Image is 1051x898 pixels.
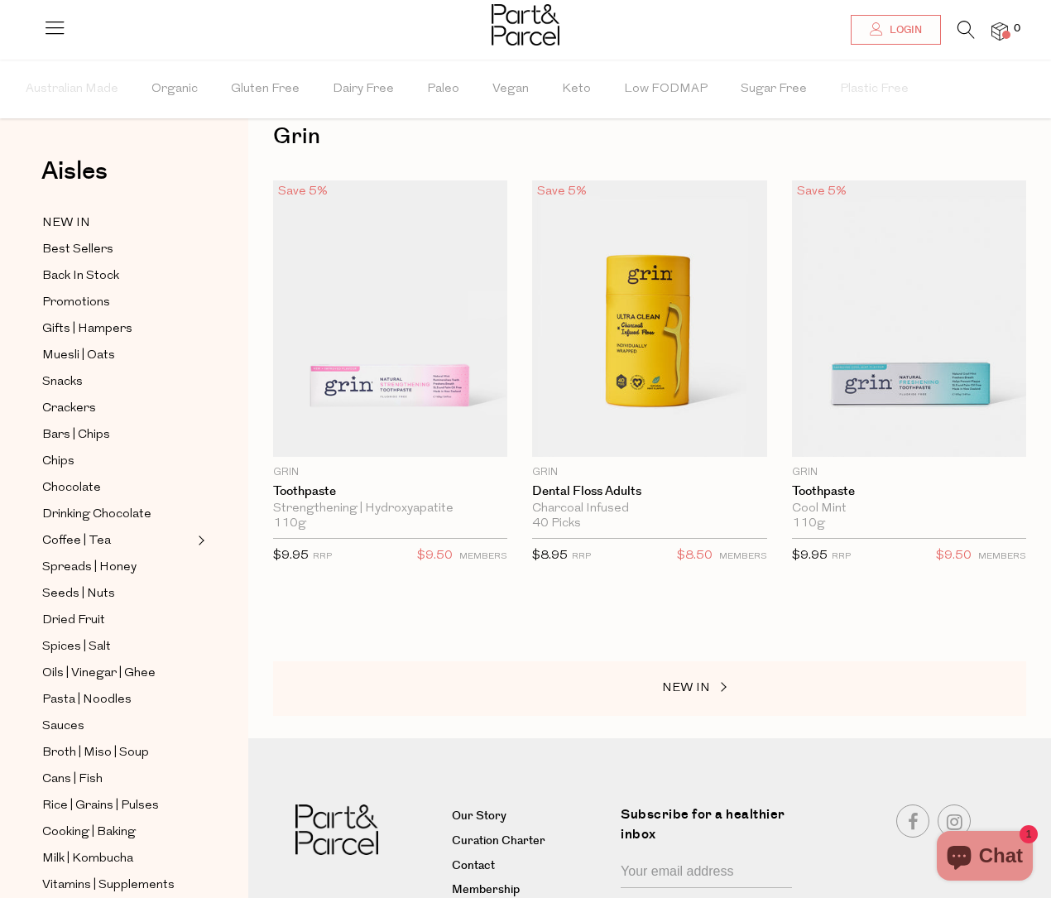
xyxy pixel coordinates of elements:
inbox-online-store-chat: Shopify online store chat [932,831,1038,885]
small: RRP [832,552,851,561]
a: Milk | Kombucha [42,848,193,869]
div: Strengthening | Hydroxyapatite [273,502,507,516]
span: Keto [562,60,591,118]
small: MEMBERS [459,552,507,561]
div: Save 5% [792,180,852,203]
a: Rice | Grains | Pulses [42,795,193,816]
input: Your email address [621,857,792,888]
span: Dairy Free [333,60,394,118]
img: Toothpaste [792,180,1026,457]
small: RRP [313,552,332,561]
span: Chips [42,452,74,472]
p: Grin [273,465,507,480]
a: Cans | Fish [42,769,193,790]
span: Plastic Free [840,60,909,118]
a: Curation Charter [452,832,608,852]
span: 0 [1010,22,1025,36]
a: Toothpaste [792,484,1026,499]
span: Sauces [42,717,84,737]
span: Australian Made [26,60,118,118]
span: Milk | Kombucha [42,849,133,869]
span: Snacks [42,372,83,392]
span: Aisles [41,153,108,190]
span: NEW IN [662,682,710,694]
span: Sugar Free [741,60,807,118]
a: Vitamins | Supplements [42,875,193,896]
span: Dried Fruit [42,611,105,631]
span: Paleo [427,60,459,118]
a: NEW IN [42,213,193,233]
a: Toothpaste [273,484,507,499]
span: Spices | Salt [42,637,111,657]
span: 110g [792,516,825,531]
span: Login [885,23,922,37]
span: NEW IN [42,214,90,233]
span: Broth | Miso | Soup [42,743,149,763]
small: MEMBERS [719,552,767,561]
span: Muesli | Oats [42,346,115,366]
h1: Grin [273,118,1026,156]
span: Chocolate [42,478,101,498]
a: Promotions [42,292,193,313]
span: Back In Stock [42,267,119,286]
a: Spreads | Honey [42,557,193,578]
a: Seeds | Nuts [42,583,193,604]
p: Grin [792,465,1026,480]
a: Drinking Chocolate [42,504,193,525]
span: 110g [273,516,306,531]
span: Gifts | Hampers [42,319,132,339]
span: Pasta | Noodles [42,690,132,710]
div: Charcoal Infused [532,502,766,516]
span: Gluten Free [231,60,300,118]
a: Chips [42,451,193,472]
span: Oils | Vinegar | Ghee [42,664,156,684]
img: Part&Parcel [492,4,559,46]
img: Toothpaste [273,180,507,457]
div: Save 5% [532,180,592,203]
a: Login [851,15,941,45]
p: Grin [532,465,766,480]
span: $9.50 [417,545,453,567]
span: $9.95 [792,550,828,562]
a: Muesli | Oats [42,345,193,366]
img: Dental Floss Adults [532,180,766,457]
span: $9.50 [936,545,972,567]
a: Oils | Vinegar | Ghee [42,663,193,684]
a: Coffee | Tea [42,531,193,551]
a: Our Story [452,807,608,827]
a: Spices | Salt [42,636,193,657]
span: Spreads | Honey [42,558,137,578]
a: Snacks [42,372,193,392]
span: Promotions [42,293,110,313]
div: Save 5% [273,180,333,203]
a: Sauces [42,716,193,737]
a: Best Sellers [42,239,193,260]
small: RRP [572,552,591,561]
span: Vitamins | Supplements [42,876,175,896]
img: Part&Parcel [295,804,378,855]
span: $9.95 [273,550,309,562]
span: Rice | Grains | Pulses [42,796,159,816]
span: $8.95 [532,550,568,562]
span: Bars | Chips [42,425,110,445]
a: Back In Stock [42,266,193,286]
small: MEMBERS [978,552,1026,561]
a: Bars | Chips [42,425,193,445]
span: Cans | Fish [42,770,103,790]
a: Crackers [42,398,193,419]
div: Cool Mint [792,502,1026,516]
a: Pasta | Noodles [42,689,193,710]
a: Dental Floss Adults [532,484,766,499]
span: $8.50 [677,545,713,567]
span: Low FODMAP [624,60,708,118]
span: 40 Picks [532,516,581,531]
span: Cooking | Baking [42,823,136,843]
a: Broth | Miso | Soup [42,742,193,763]
a: Chocolate [42,478,193,498]
span: Drinking Chocolate [42,505,151,525]
span: Best Sellers [42,240,113,260]
span: Vegan [492,60,529,118]
span: Crackers [42,399,96,419]
a: Dried Fruit [42,610,193,631]
a: Cooking | Baking [42,822,193,843]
